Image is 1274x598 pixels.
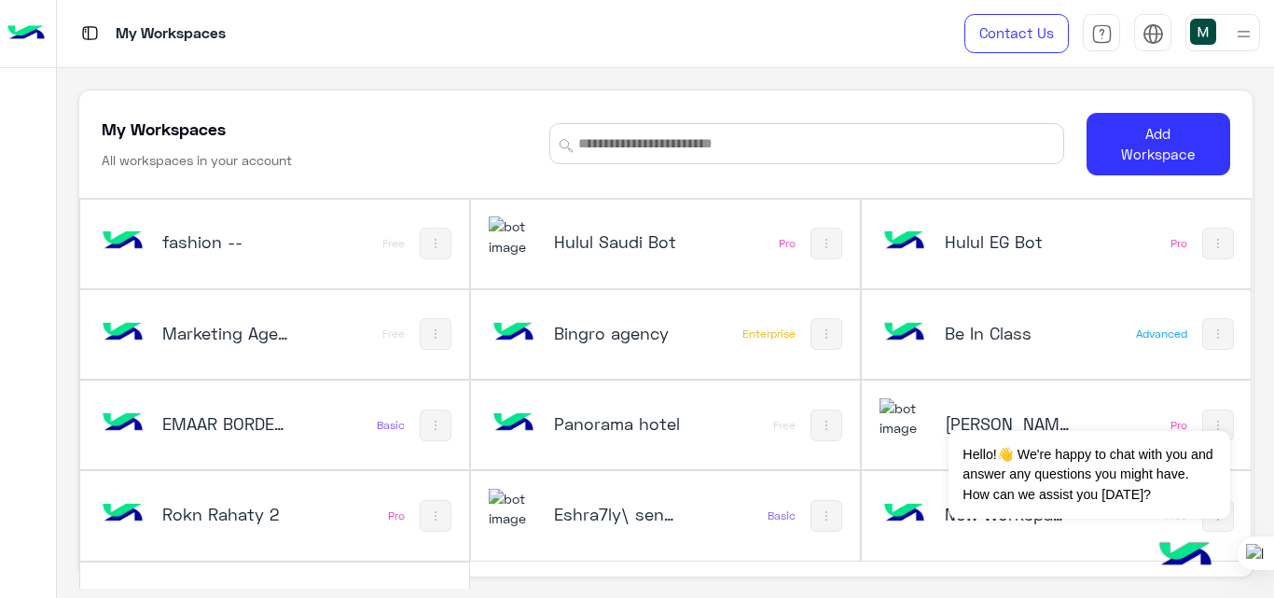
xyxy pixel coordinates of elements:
[116,21,226,47] p: My Workspaces
[779,236,796,251] div: Pro
[1153,523,1218,589] img: hulul-logo.png
[1142,23,1164,45] img: tab
[1083,14,1120,53] a: tab
[7,14,45,53] img: Logo
[1170,236,1187,251] div: Pro
[964,14,1069,53] a: Contact Us
[945,412,1073,435] h5: Rokn Rahaty
[97,216,147,267] img: bot image
[742,327,796,341] div: Enterprise
[377,418,405,433] div: Basic
[162,503,290,525] h5: Rokn Rahaty 2
[1232,22,1255,46] img: profile
[1091,23,1113,45] img: tab
[162,322,290,344] h5: Marketing Agency_copy_1
[554,230,682,253] h5: Hulul Saudi Bot
[554,322,682,344] h5: Bingro agency
[945,322,1073,344] h5: Be In Class
[489,489,539,529] img: 114503081745937
[382,327,405,341] div: Free
[97,398,147,449] img: bot image
[554,412,682,435] h5: Panorama hotel
[879,489,930,539] img: bot image
[388,508,405,523] div: Pro
[879,398,930,438] img: 322853014244696
[489,216,539,257] img: 114004088273201
[97,489,147,539] img: bot image
[102,118,226,140] h5: My Workspaces
[1190,19,1216,45] img: userImage
[382,236,405,251] div: Free
[879,308,930,358] img: bot image
[879,216,930,267] img: bot image
[773,418,796,433] div: Free
[102,151,292,170] h6: All workspaces in your account
[945,503,1073,525] h5: New Workspace 1
[489,308,539,358] img: bot image
[489,398,539,449] img: bot image
[554,503,682,525] h5: Eshra7ly\ send OTP USD
[1087,113,1230,175] button: Add Workspace
[945,230,1073,253] h5: Hulul EG Bot
[78,21,102,45] img: tab
[162,230,290,253] h5: fashion --
[1136,327,1187,341] div: Advanced
[949,431,1229,519] span: Hello!👋 We're happy to chat with you and answer any questions you might have. How can we assist y...
[97,308,147,358] img: bot image
[768,508,796,523] div: Basic
[162,412,290,435] h5: EMAAR BORDER CONSULTING ENGINEER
